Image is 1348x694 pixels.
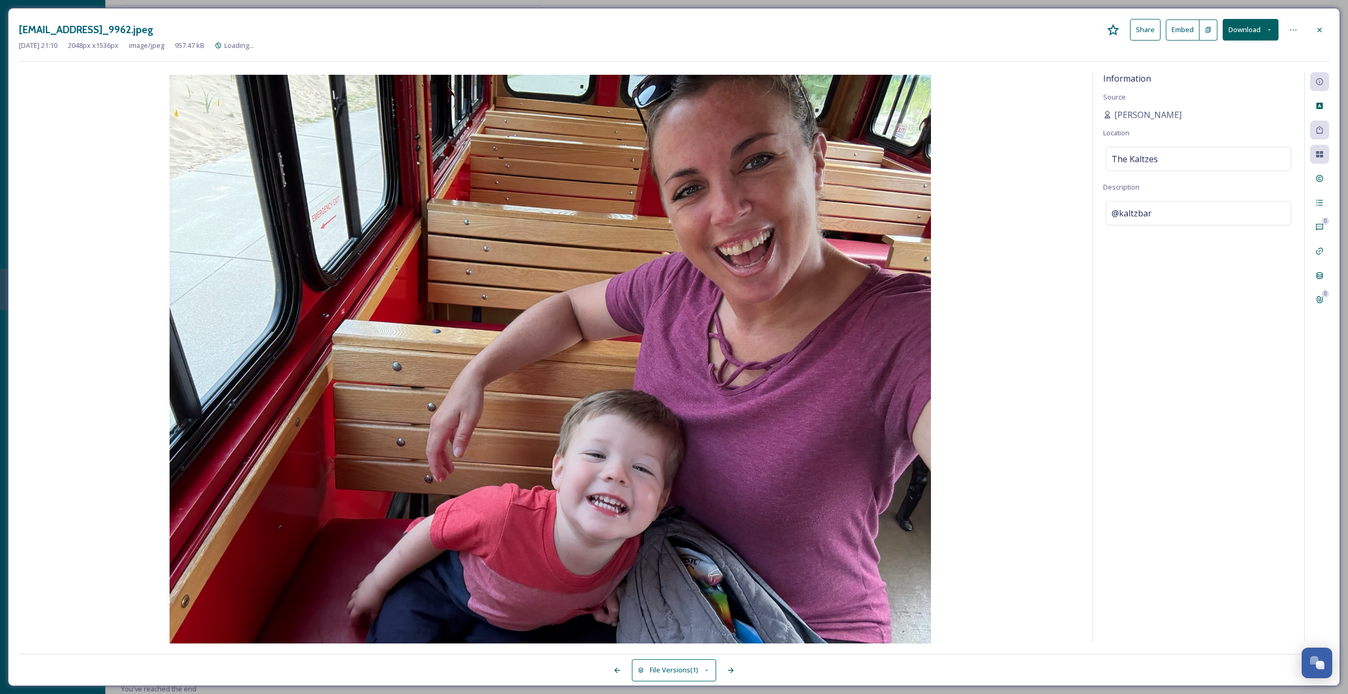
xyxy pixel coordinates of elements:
[19,75,1082,646] img: Kaltzbar%40gmail.com-IMG_9962.jpeg
[19,41,57,51] span: [DATE] 21:10
[1166,19,1200,41] button: Embed
[1322,217,1329,225] div: 0
[1322,290,1329,298] div: 0
[1103,182,1139,192] span: Description
[68,41,118,51] span: 2048 px x 1536 px
[1223,19,1278,41] button: Download
[1130,19,1161,41] button: Share
[632,659,716,681] button: File Versions(1)
[1103,73,1151,84] span: Information
[1103,128,1129,137] span: Location
[1112,153,1158,165] span: The Kaltzes
[1103,92,1126,102] span: Source
[1114,108,1182,121] span: [PERSON_NAME]
[175,41,204,51] span: 957.47 kB
[1112,207,1152,220] span: @kaltzbar
[224,41,254,50] span: Loading...
[1302,648,1332,678] button: Open Chat
[19,22,153,37] h3: [EMAIL_ADDRESS]_9962.jpeg
[129,41,164,51] span: image/jpeg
